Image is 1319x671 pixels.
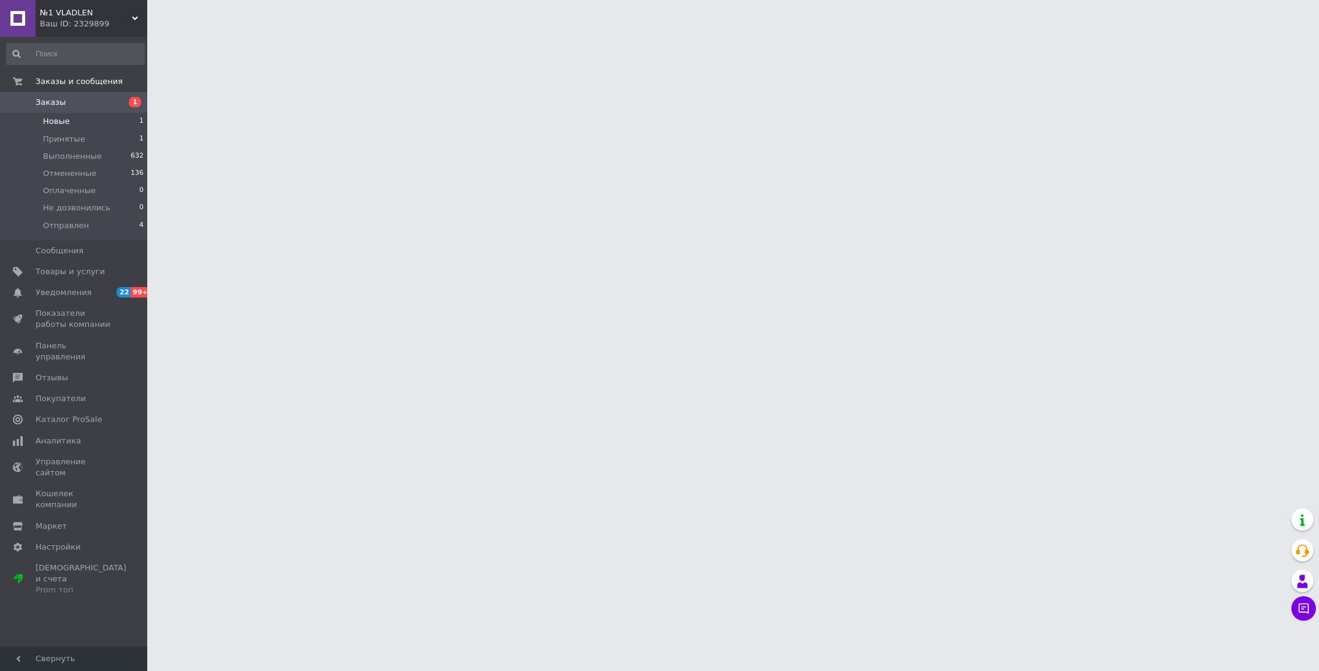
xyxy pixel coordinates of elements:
span: Оплаченные [43,185,96,196]
span: Панель управления [36,340,113,362]
span: Каталог ProSale [36,414,102,425]
span: 632 [131,151,144,162]
span: Сообщения [36,245,83,256]
span: Кошелек компании [36,488,113,510]
span: Управление сайтом [36,456,113,478]
span: Настройки [36,542,80,553]
span: Отправлен [43,220,89,231]
span: Не дозвонились [43,202,110,213]
span: Уведомления [36,287,91,298]
span: 1 [129,97,141,107]
span: 1 [139,134,144,145]
span: 4 [139,220,144,231]
span: 1 [139,116,144,127]
span: [DEMOGRAPHIC_DATA] и счета [36,562,126,596]
div: Prom топ [36,585,126,596]
span: 136 [131,168,144,179]
span: 22 [117,287,131,297]
span: 0 [139,185,144,196]
span: Отмененные [43,168,96,179]
div: Ваш ID: 2329899 [40,18,147,29]
span: Заказы и сообщения [36,76,123,87]
span: Выполненные [43,151,102,162]
span: 0 [139,202,144,213]
span: Показатели работы компании [36,308,113,330]
span: Заказы [36,97,66,108]
span: Принятые [43,134,85,145]
button: Чат с покупателем [1291,596,1316,621]
span: №1 VLADLEN [40,7,132,18]
span: Новые [43,116,70,127]
span: Маркет [36,521,67,532]
span: Отзывы [36,372,68,383]
span: 99+ [131,287,151,297]
input: Поиск [6,43,145,65]
span: Покупатели [36,393,86,404]
span: Товары и услуги [36,266,105,277]
span: Аналитика [36,435,81,447]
